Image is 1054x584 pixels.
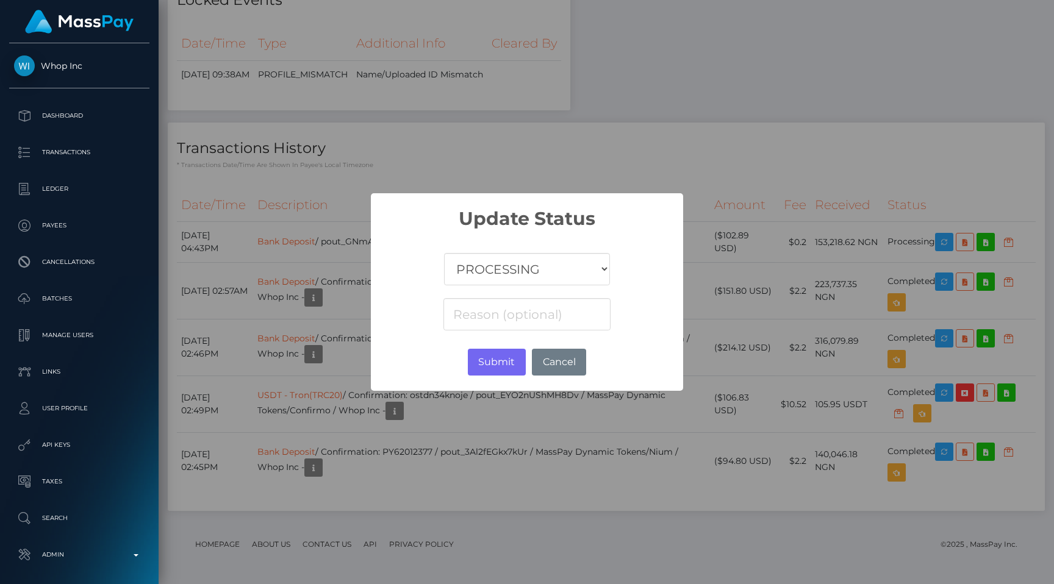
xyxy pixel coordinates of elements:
[14,143,145,162] p: Transactions
[25,10,134,34] img: MassPay Logo
[371,193,683,230] h2: Update Status
[14,326,145,344] p: Manage Users
[14,363,145,381] p: Links
[14,216,145,235] p: Payees
[14,399,145,418] p: User Profile
[468,349,526,376] button: Submit
[14,290,145,308] p: Batches
[14,472,145,491] p: Taxes
[14,436,145,454] p: API Keys
[14,55,35,76] img: Whop Inc
[532,349,586,376] button: Cancel
[14,180,145,198] p: Ledger
[14,253,145,271] p: Cancellations
[14,107,145,125] p: Dashboard
[9,60,149,71] span: Whop Inc
[14,546,145,564] p: Admin
[443,298,611,330] input: Reason (optional)
[14,509,145,527] p: Search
